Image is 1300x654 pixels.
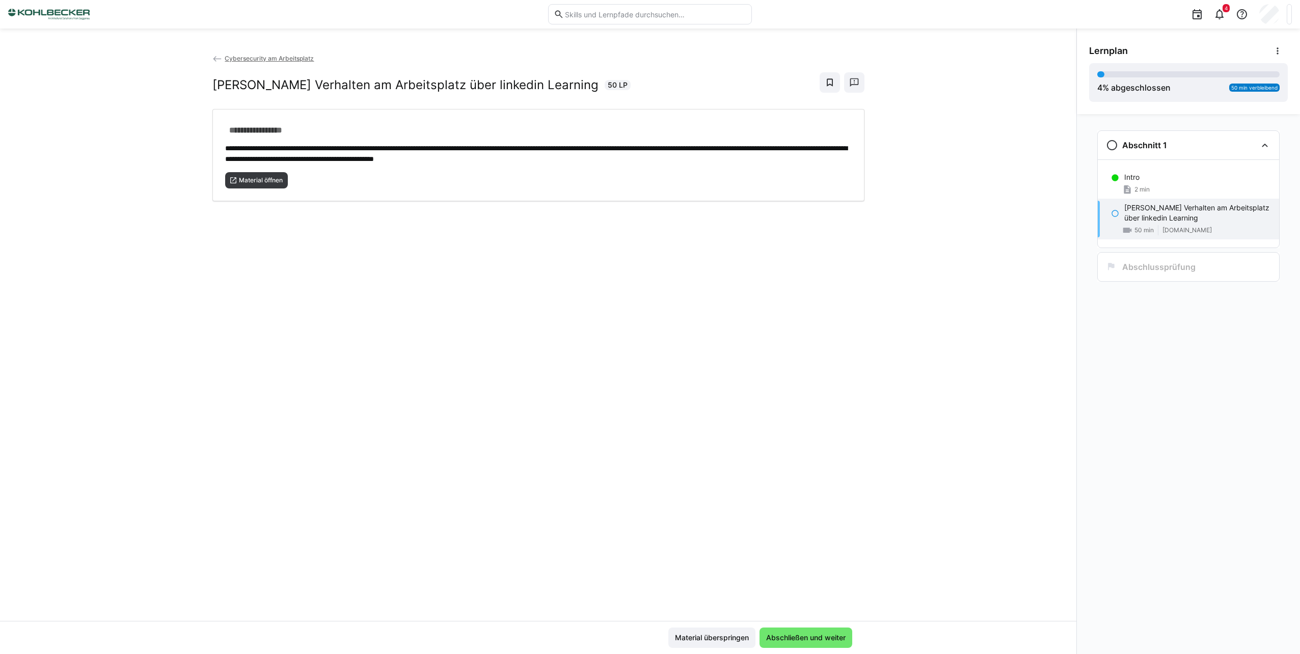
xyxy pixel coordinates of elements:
[1124,172,1140,182] p: Intro
[760,628,852,648] button: Abschließen und weiter
[608,80,628,90] span: 50 LP
[1134,185,1150,194] span: 2 min
[564,10,746,19] input: Skills und Lernpfade durchsuchen…
[1124,203,1271,223] p: [PERSON_NAME] Verhalten am Arbeitsplatz über linkedin Learning
[212,54,314,62] a: Cybersecurity am Arbeitsplatz
[225,54,314,62] span: Cybersecurity am Arbeitsplatz
[1225,5,1228,11] span: 4
[1097,81,1171,94] div: % abgeschlossen
[765,633,847,643] span: Abschließen und weiter
[238,176,284,184] span: Material öffnen
[1089,45,1128,57] span: Lernplan
[225,172,288,188] button: Material öffnen
[1162,226,1212,234] span: [DOMAIN_NAME]
[1134,226,1154,234] span: 50 min
[1122,262,1196,272] h3: Abschlussprüfung
[1097,83,1102,93] span: 4
[673,633,750,643] span: Material überspringen
[1231,85,1278,91] span: 50 min verbleibend
[212,77,599,93] h2: [PERSON_NAME] Verhalten am Arbeitsplatz über linkedin Learning
[668,628,755,648] button: Material überspringen
[1122,140,1167,150] h3: Abschnitt 1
